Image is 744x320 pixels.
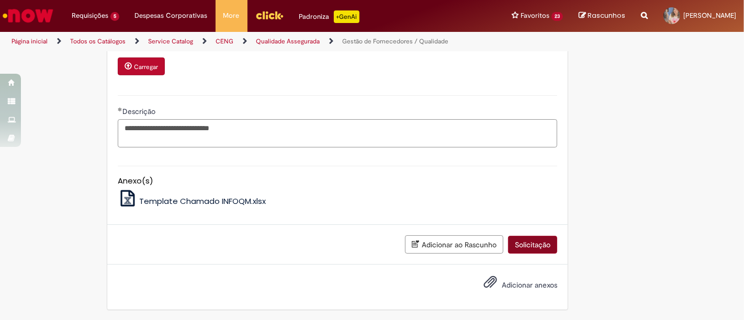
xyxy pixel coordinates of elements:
a: Qualidade Assegurada [256,37,320,45]
button: Solicitação [508,236,557,254]
div: Padroniza [299,10,359,23]
a: Service Catalog [148,37,193,45]
button: Adicionar anexos [481,272,500,296]
p: +GenAi [334,10,359,23]
a: Template Chamado INFOQM.xlsx [118,196,266,207]
a: Todos os Catálogos [70,37,126,45]
a: Página inicial [12,37,48,45]
ul: Trilhas de página [8,32,488,51]
span: Obrigatório Preenchido [118,107,122,111]
span: 23 [551,12,563,21]
textarea: Descrição [118,119,557,147]
img: ServiceNow [1,5,55,26]
span: Favoritos [521,10,549,21]
span: 5 [110,12,119,21]
span: [PERSON_NAME] [683,11,736,20]
img: click_logo_yellow_360x200.png [255,7,284,23]
span: Template Chamado INFOQM.xlsx [139,196,266,207]
span: Rascunhos [588,10,625,20]
a: Gestão de Fornecedores / Qualidade [342,37,448,45]
span: Descrição [122,107,157,116]
button: Carregar anexo de Anexo de material para cadastro [118,58,165,75]
span: Requisições [72,10,108,21]
h5: Anexo(s) [118,177,557,186]
button: Adicionar ao Rascunho [405,235,503,254]
span: Adicionar anexos [502,280,557,290]
span: Despesas Corporativas [135,10,208,21]
a: Rascunhos [579,11,625,21]
a: CENG [216,37,233,45]
span: More [223,10,240,21]
small: Carregar [134,63,158,71]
